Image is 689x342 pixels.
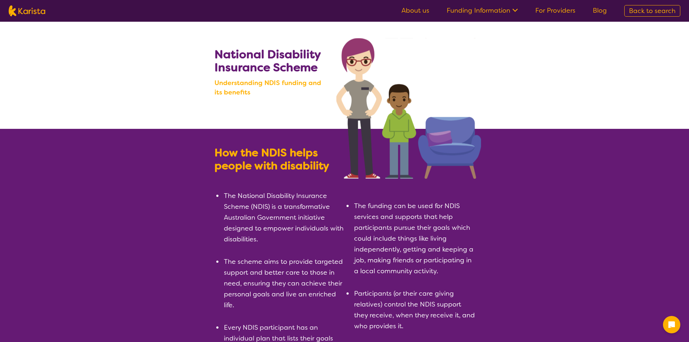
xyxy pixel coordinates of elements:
b: National Disability Insurance Scheme [214,47,320,75]
img: Search NDIS services with Karista [336,38,481,179]
li: The funding can be used for NDIS services and supports that help participants pursue their goals ... [353,200,475,276]
a: Back to search [624,5,680,17]
span: Back to search [629,7,676,15]
img: Karista logo [9,5,45,16]
a: For Providers [535,6,575,15]
li: Participants (or their care giving relatives) control the NDIS support they receive, when they re... [353,288,475,332]
a: Funding Information [447,6,518,15]
li: The National Disability Insurance Scheme (NDIS) is a transformative Australian Government initiat... [223,190,345,245]
a: Blog [593,6,607,15]
li: The scheme aims to provide targeted support and better care to those in need, ensuring they can a... [223,256,345,311]
a: About us [401,6,429,15]
b: Understanding NDIS funding and its benefits [214,78,330,97]
b: How the NDIS helps people with disability [214,145,329,173]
